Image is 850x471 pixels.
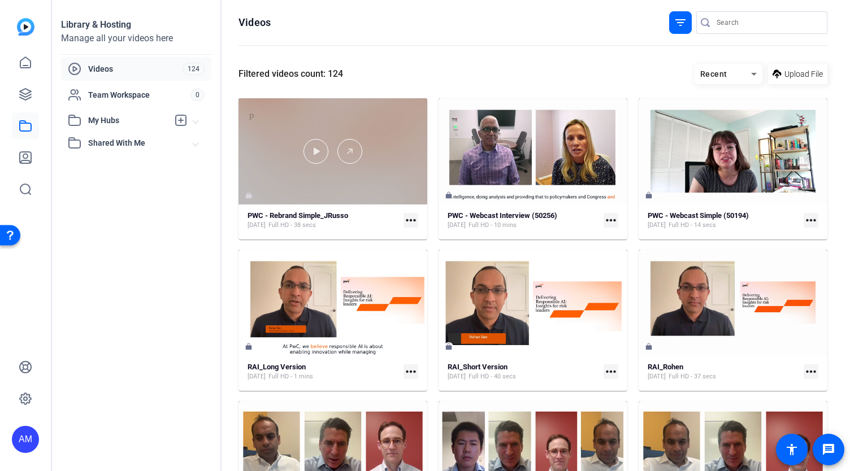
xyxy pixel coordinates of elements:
span: Videos [88,63,183,75]
span: Team Workspace [88,89,190,101]
strong: PWC - Rebrand Simple_JRusso [248,211,348,220]
strong: RAI_Long Version [248,363,306,371]
input: Search [717,16,818,29]
h1: Videos [238,16,271,29]
span: Full HD - 1 mins [268,372,313,381]
a: RAI_Rohen[DATE]Full HD - 37 secs [648,363,799,381]
span: [DATE] [448,372,466,381]
a: PWC - Webcast Interview (50256)[DATE]Full HD - 10 mins [448,211,599,230]
mat-icon: accessibility [785,443,799,456]
mat-icon: more_horiz [404,364,418,379]
span: [DATE] [448,221,466,230]
span: Full HD - 40 secs [469,372,516,381]
mat-expansion-panel-header: Shared With Me [61,132,211,154]
div: Library & Hosting [61,18,211,32]
span: Full HD - 37 secs [669,372,716,381]
button: Upload File [768,64,827,84]
span: Shared With Me [88,137,193,149]
span: Recent [700,69,727,78]
div: Filtered videos count: 124 [238,67,343,81]
strong: RAI_Rohen [648,363,683,371]
img: blue-gradient.svg [17,18,34,36]
mat-icon: filter_list [674,16,687,29]
mat-icon: more_horiz [604,364,618,379]
mat-expansion-panel-header: My Hubs [61,109,211,132]
span: Full HD - 14 secs [669,221,716,230]
span: [DATE] [648,221,666,230]
strong: PWC - Webcast Simple (50194) [648,211,749,220]
mat-icon: more_horiz [804,364,818,379]
span: Full HD - 38 secs [268,221,316,230]
strong: PWC - Webcast Interview (50256) [448,211,557,220]
mat-icon: message [822,443,835,456]
mat-icon: more_horiz [604,213,618,228]
a: PWC - Rebrand Simple_JRusso[DATE]Full HD - 38 secs [248,211,399,230]
a: RAI_Short Version[DATE]Full HD - 40 secs [448,363,599,381]
span: 0 [190,89,205,101]
div: Manage all your videos here [61,32,211,45]
a: RAI_Long Version[DATE]Full HD - 1 mins [248,363,399,381]
mat-icon: more_horiz [804,213,818,228]
span: [DATE] [648,372,666,381]
a: PWC - Webcast Simple (50194)[DATE]Full HD - 14 secs [648,211,799,230]
span: Upload File [784,68,823,80]
div: AM [12,426,39,453]
span: Full HD - 10 mins [469,221,517,230]
span: My Hubs [88,115,168,127]
mat-icon: more_horiz [404,213,418,228]
span: [DATE] [248,221,266,230]
span: 124 [183,63,205,75]
strong: RAI_Short Version [448,363,508,371]
span: [DATE] [248,372,266,381]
